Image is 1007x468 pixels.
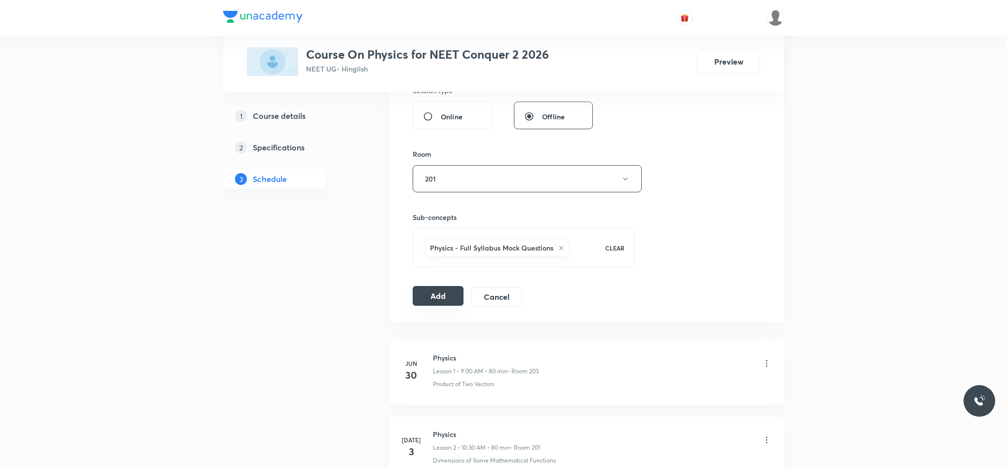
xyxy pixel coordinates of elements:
h5: Specifications [253,142,305,153]
p: Dimensions of Some Mathematical Functions [433,456,556,465]
p: Lesson 2 • 10:30 AM • 80 min [433,443,510,452]
h4: 3 [401,444,421,459]
h5: Course details [253,110,306,122]
p: • Room 201 [510,443,540,452]
button: 201 [413,165,642,192]
p: • Room 203 [507,367,539,376]
img: 830884EB-1C8E-4EE2-B266-423B7D736E9B_plus.png [247,47,298,76]
h6: Physics - Full Syllabus Mock Questions [430,243,553,253]
img: Company Logo [223,11,303,23]
button: Add [413,286,464,306]
button: Preview [697,50,760,73]
p: CLEAR [605,244,624,252]
p: Product of Two Vectors [433,380,494,389]
img: UNACADEMY [767,9,784,26]
button: Cancel [471,287,522,307]
p: 1 [235,110,247,122]
h6: Room [413,149,431,159]
h6: Physics [433,429,540,439]
h6: Sub-concepts [413,212,635,222]
p: 3 [235,173,247,185]
img: avatar [680,13,689,22]
img: ttu [973,395,985,407]
a: 2Specifications [223,138,357,157]
h4: 30 [401,368,421,383]
h5: Schedule [253,173,287,185]
span: Offline [542,111,565,122]
h6: Jun [401,359,421,368]
h6: Physics [433,353,539,363]
p: Lesson 1 • 9:00 AM • 80 min [433,367,507,376]
a: Company Logo [223,11,303,25]
p: 2 [235,142,247,153]
h3: Course On Physics for NEET Conquer 2 2026 [306,47,549,62]
h6: [DATE] [401,435,421,444]
button: avatar [677,10,693,26]
p: NEET UG • Hinglish [306,64,549,74]
span: Online [441,111,463,122]
a: 1Course details [223,106,357,126]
